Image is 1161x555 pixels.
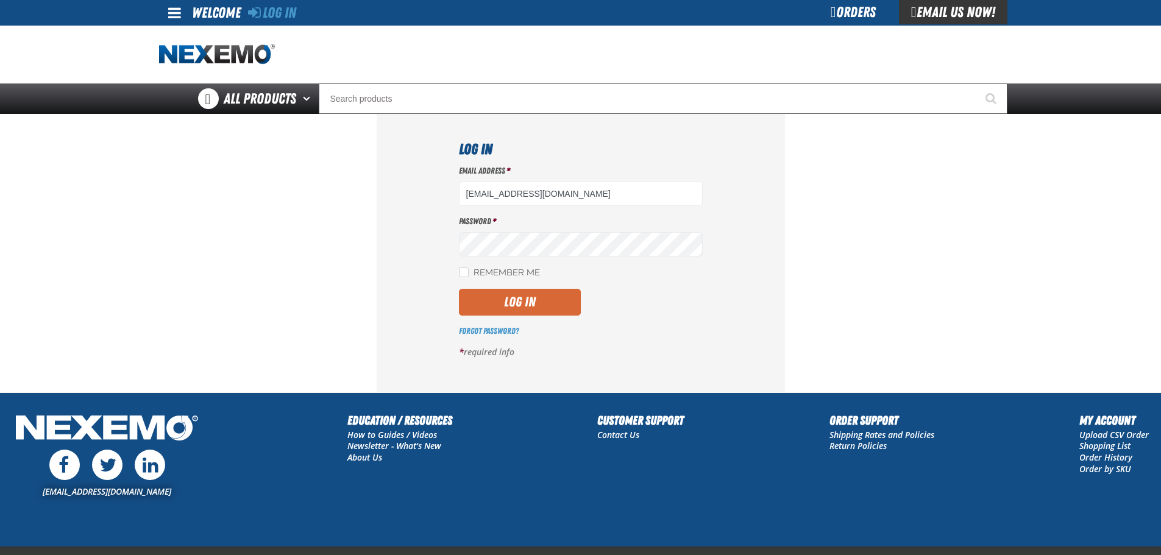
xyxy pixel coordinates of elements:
[597,429,639,440] a: Contact Us
[224,88,296,110] span: All Products
[1079,440,1131,451] a: Shopping List
[459,289,581,316] button: Log In
[597,411,684,430] h2: Customer Support
[1079,411,1149,430] h2: My Account
[248,4,296,21] a: Log In
[347,440,441,451] a: Newsletter - What's New
[459,267,469,277] input: Remember Me
[977,83,1007,114] button: Start Searching
[459,138,703,160] h1: Log In
[347,429,437,440] a: How to Guides / Videos
[1079,451,1132,463] a: Order History
[347,451,382,463] a: About Us
[829,429,934,440] a: Shipping Rates and Policies
[347,411,452,430] h2: Education / Resources
[459,267,540,279] label: Remember Me
[829,411,934,430] h2: Order Support
[829,440,887,451] a: Return Policies
[299,83,319,114] button: Open All Products pages
[459,165,703,177] label: Email Address
[319,83,1007,114] input: Search
[1079,429,1149,440] a: Upload CSV Order
[459,347,703,358] p: required info
[459,326,519,336] a: Forgot Password?
[159,44,275,65] a: Home
[1079,463,1131,475] a: Order by SKU
[159,44,275,65] img: Nexemo logo
[459,216,703,227] label: Password
[43,486,171,497] a: [EMAIL_ADDRESS][DOMAIN_NAME]
[12,411,202,447] img: Nexemo Logo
